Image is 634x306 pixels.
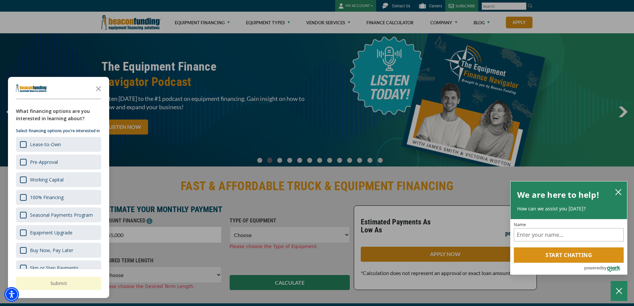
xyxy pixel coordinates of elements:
[30,141,61,148] div: Lease-to-Own
[514,228,624,241] input: Name
[584,264,601,272] span: powered
[30,247,73,253] div: Buy Now, Pay Later
[16,154,101,169] div: Pre-Approval
[510,181,627,275] div: olark chatbox
[4,287,19,302] div: Accessibility Menu
[517,188,599,201] h2: We are here to help!
[16,190,101,205] div: 100% Financing
[92,82,105,95] button: Close the survey
[30,194,64,200] div: 100% Financing
[16,207,101,222] div: Seasonal Payments Program
[16,225,101,240] div: Equipment Upgrade
[16,108,101,122] div: What financing options are you interested in learning about?
[514,222,624,227] label: Name
[16,260,101,275] div: Skip or Step Payments
[30,176,64,183] div: Working Capital
[30,159,58,165] div: Pre-Approval
[16,128,101,134] p: Select financing options you're interested in
[613,187,624,196] button: close chatbox
[584,263,627,274] a: Powered by Olark
[16,137,101,152] div: Lease-to-Own
[517,205,620,212] p: How can we assist you [DATE]?
[30,212,93,218] div: Seasonal Payments Program
[16,84,47,92] img: Company logo
[602,264,606,272] span: by
[30,229,73,236] div: Equipment Upgrade
[514,247,624,263] button: Start chatting
[611,281,627,301] button: Close Chatbox
[8,77,109,298] div: Survey
[30,265,79,271] div: Skip or Step Payments
[16,243,101,258] div: Buy Now, Pay Later
[16,172,101,187] div: Working Capital
[16,277,101,290] button: Submit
